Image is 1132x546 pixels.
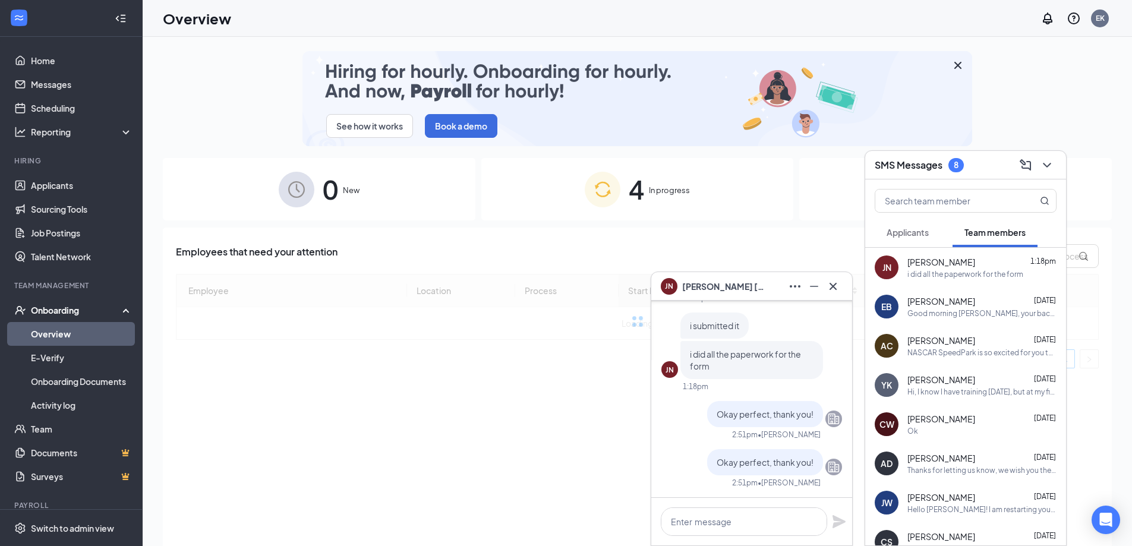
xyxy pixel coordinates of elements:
button: Cross [824,277,843,296]
a: SurveysCrown [31,465,133,488]
div: Thanks for letting us know, we wish you the best! [907,465,1057,475]
span: 1:18pm [1030,257,1056,266]
div: Payroll [14,500,130,510]
span: [DATE] [1034,531,1056,540]
button: Ellipses [786,277,805,296]
span: [DATE] [1034,492,1056,501]
div: EB [881,301,892,313]
span: i did all the paperwork for the form [690,349,801,371]
div: Good morning [PERSON_NAME], your background check came back this morning. Unfortunately, due to t... [907,308,1057,318]
svg: MagnifyingGlass [1040,196,1049,206]
div: YK [881,379,892,391]
a: Onboarding Documents [31,370,133,393]
div: Open Intercom Messenger [1092,506,1120,534]
span: [DATE] [1034,414,1056,422]
a: Team [31,417,133,441]
svg: Collapse [115,12,127,24]
span: In progress [649,184,690,196]
svg: QuestionInfo [1067,11,1081,26]
div: Onboarding [31,304,122,316]
div: Hiring [14,156,130,166]
span: [PERSON_NAME] [907,491,975,503]
div: Hi, I know I have training [DATE], but at my first job, the park was originally supposed to be cl... [907,387,1057,397]
span: [PERSON_NAME] [907,256,975,268]
a: Activity log [31,393,133,417]
svg: Company [827,460,841,474]
a: Messages [31,72,133,96]
span: [DATE] [1034,296,1056,305]
svg: Plane [832,515,846,529]
img: payroll-small.gif [302,51,972,146]
span: [PERSON_NAME] [907,374,975,386]
a: Overview [31,322,133,346]
svg: Analysis [14,126,26,138]
button: See how it works [326,114,413,138]
div: 1:18pm [683,381,708,392]
svg: ChevronDown [1040,158,1054,172]
div: 8 [954,160,958,170]
span: Okay perfect, thank you! [717,457,813,468]
div: JN [666,365,674,375]
span: • [PERSON_NAME] [758,478,821,488]
h3: SMS Messages [875,159,942,172]
button: ChevronDown [1038,156,1057,175]
div: EK [1096,13,1105,23]
a: DocumentsCrown [31,441,133,465]
div: JN [882,261,891,273]
div: Team Management [14,280,130,291]
div: Hello [PERSON_NAME]! I am restarting your W-4 form - please select No, Not Exempt from Withholding. [907,504,1057,515]
div: JW [881,497,893,509]
span: [PERSON_NAME] [907,531,975,542]
div: CW [879,418,894,430]
svg: ComposeMessage [1019,158,1033,172]
a: Job Postings [31,221,133,245]
svg: Minimize [807,279,821,293]
span: [PERSON_NAME] [907,413,975,425]
span: [PERSON_NAME] [907,295,975,307]
a: Home [31,49,133,72]
div: 2:51pm [732,430,758,440]
span: Applicants [887,227,929,238]
div: AC [881,340,893,352]
span: [DATE] [1034,335,1056,344]
input: Search team member [875,190,1016,212]
span: [DATE] [1034,374,1056,383]
span: Team members [964,227,1026,238]
span: 4 [629,169,644,210]
svg: Company [827,412,841,426]
a: Scheduling [31,96,133,120]
div: Reporting [31,126,133,138]
div: NASCAR SpeedPark is so excited for you to join our team! Do you know anyone else who might be int... [907,348,1057,358]
a: Talent Network [31,245,133,269]
span: [PERSON_NAME] [907,334,975,346]
div: Ok [907,426,918,436]
button: Minimize [805,277,824,296]
svg: Ellipses [788,279,802,293]
span: 0 [323,169,338,210]
svg: Cross [951,58,965,72]
div: 2:51pm [732,478,758,488]
a: Sourcing Tools [31,197,133,221]
svg: WorkstreamLogo [13,12,25,24]
span: [PERSON_NAME] [PERSON_NAME] [682,280,765,293]
span: Okay perfect, thank you! [717,409,813,419]
svg: Cross [826,279,840,293]
span: New [343,184,360,196]
button: Book a demo [425,114,497,138]
a: Applicants [31,173,133,197]
div: i did all the paperwork for the form [907,269,1023,279]
button: ComposeMessage [1016,156,1035,175]
svg: Settings [14,522,26,534]
a: E-Verify [31,346,133,370]
span: i submitted it [690,320,739,331]
div: Switch to admin view [31,522,114,534]
h1: Overview [163,8,231,29]
svg: UserCheck [14,304,26,316]
span: Employees that need your attention [176,244,338,268]
span: [DATE] [1034,453,1056,462]
div: AD [881,457,893,469]
span: [PERSON_NAME] [907,452,975,464]
svg: Notifications [1040,11,1055,26]
span: • [PERSON_NAME] [758,430,821,440]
